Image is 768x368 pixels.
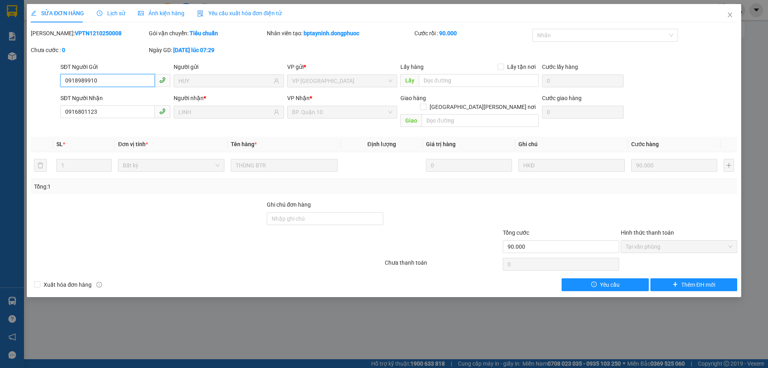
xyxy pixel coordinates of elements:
[178,76,272,85] input: Tên người gửi
[562,278,648,291] button: exclamation-circleYêu cầu
[591,282,597,288] span: exclamation-circle
[621,229,674,236] label: Hình thức thanh toán
[292,106,392,118] span: BP. Quận 10
[34,182,296,191] div: Tổng: 1
[159,108,166,115] span: phone
[287,62,397,71] div: VP gửi
[149,46,265,54] div: Ngày GD:
[174,94,284,103] div: Người nhận
[518,159,625,172] input: Ghi Chú
[542,95,582,101] label: Cước giao hàng
[31,29,147,38] div: [PERSON_NAME]:
[138,10,184,16] span: Ảnh kiện hàng
[173,47,214,53] b: [DATE] lúc 07:29
[681,280,715,289] span: Thêm ĐH mới
[231,159,337,172] input: VD: Bàn, Ghế
[190,30,218,36] b: Tiêu chuẩn
[600,280,620,289] span: Yêu cầu
[197,10,282,16] span: Yêu cầu xuất hóa đơn điện tử
[515,137,628,152] th: Ghi chú
[414,29,531,38] div: Cước rồi :
[631,141,659,147] span: Cước hàng
[400,74,419,87] span: Lấy
[384,258,502,272] div: Chưa thanh toán
[138,10,144,16] span: picture
[626,241,732,253] span: Tại văn phòng
[400,114,422,127] span: Giao
[542,106,624,119] input: Cước giao hàng
[231,141,257,147] span: Tên hàng
[719,4,741,26] button: Close
[304,30,359,36] b: bptayninh.dongphuoc
[118,141,148,147] span: Đơn vị tính
[267,212,383,225] input: Ghi chú đơn hàng
[267,29,413,38] div: Nhân viên tạo:
[419,74,539,87] input: Dọc đường
[31,46,147,54] div: Chưa cước :
[368,141,396,147] span: Định lượng
[650,278,737,291] button: plusThêm ĐH mới
[426,141,456,147] span: Giá trị hàng
[34,159,47,172] button: delete
[672,282,678,288] span: plus
[631,159,717,172] input: 0
[159,77,166,83] span: phone
[727,12,733,18] span: close
[439,30,457,36] b: 90.000
[426,103,539,111] span: [GEOGRAPHIC_DATA][PERSON_NAME] nơi
[292,75,392,87] span: VP Tây Ninh
[96,282,102,288] span: info-circle
[274,78,279,84] span: user
[178,108,272,117] input: Tên người nhận
[503,229,529,236] span: Tổng cước
[400,64,424,70] span: Lấy hàng
[197,10,204,17] img: icon
[149,29,265,38] div: Gói vận chuyển:
[31,10,36,16] span: edit
[174,62,284,71] div: Người gửi
[542,64,578,70] label: Cước lấy hàng
[62,47,65,53] b: 0
[267,201,311,208] label: Ghi chú đơn hàng
[724,159,734,172] button: plus
[426,159,512,172] input: 0
[123,159,220,171] span: Bất kỳ
[60,62,170,71] div: SĐT Người Gửi
[75,30,122,36] b: VPTN1210250008
[542,74,624,87] input: Cước lấy hàng
[97,10,125,16] span: Lịch sử
[40,280,95,289] span: Xuất hóa đơn hàng
[400,95,426,101] span: Giao hàng
[287,95,310,101] span: VP Nhận
[97,10,102,16] span: clock-circle
[422,114,539,127] input: Dọc đường
[31,10,84,16] span: SỬA ĐƠN HÀNG
[274,109,279,115] span: user
[504,62,539,71] span: Lấy tận nơi
[60,94,170,103] div: SĐT Người Nhận
[56,141,63,147] span: SL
